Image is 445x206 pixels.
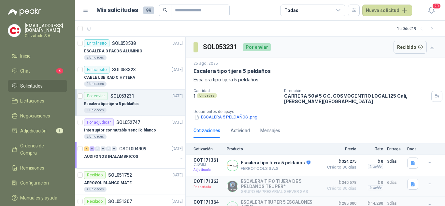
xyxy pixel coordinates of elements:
div: En tránsito [84,39,109,47]
p: CARRERA 50 # 5 C.C. COSMOCENTRO LOCAL 125 Cali , [PERSON_NAME][GEOGRAPHIC_DATA] [284,93,429,104]
span: Órdenes de Compra [20,142,61,157]
p: AUDIFONOS INALAMBRICOS [84,154,138,160]
p: SOL052747 [116,120,140,125]
h1: Mis solicitudes [96,6,138,15]
p: [DATE] [172,40,183,47]
div: 2 Unidades [84,55,107,60]
a: Negociaciones [8,110,67,122]
p: CABLE USB RADIO HYTERA [84,75,135,81]
p: COT171364 [194,199,223,205]
div: Mensajes [260,127,280,134]
p: Flete [360,147,383,151]
a: 3 6 0 0 0 0 GSOL004909[DATE] AUDIFONOS INALAMBRICOS [84,145,184,166]
img: Company Logo [8,24,21,37]
a: Órdenes de Compra [8,140,67,159]
div: Por enviar [84,92,108,100]
p: SOL051307 [108,199,132,204]
p: SOL053538 [112,41,136,46]
span: C: [DATE] [194,163,223,167]
div: 1 Unidades [84,81,107,87]
p: 6 días [387,179,403,186]
div: Todas [284,7,298,14]
span: 20 [432,3,441,9]
span: 8 [56,128,63,133]
a: En tránsitoSOL053323[DATE] CABLE USB RADIO HYTERA1 Unidades [75,63,185,89]
div: 0 [101,146,106,151]
div: 1 - 50 de 219 [397,23,437,34]
p: [DATE] [172,199,183,205]
a: Adjudicación8 [8,125,67,137]
button: Nueva solicitud [362,5,412,16]
div: Cotizaciones [194,127,220,134]
p: Producto [227,147,320,151]
div: Actividad [231,127,250,134]
a: Configuración [8,177,67,189]
p: 3 días [387,158,403,165]
a: Por enviarSOL053231[DATE] Escalera tipo tijera 5 peldaños1 Unidades [75,89,185,116]
div: 0 [106,146,111,151]
p: Descartada [194,184,223,190]
img: Company Logo [227,160,238,171]
span: Solicitudes [20,82,43,89]
p: Entrega [387,147,403,151]
p: Escalera tipo tijera 5 peldaños [194,68,270,75]
div: Incluido [368,185,383,190]
a: Licitaciones [8,95,67,107]
button: Recibido [394,41,427,54]
div: Por adjudicar [84,118,114,126]
p: Cantidad [194,89,279,93]
span: Licitaciones [20,97,44,104]
p: ESCALERA TIPO TIJERA DE 5 PELDAÑOS TRUPER* [241,179,320,189]
img: Logo peakr [8,8,41,16]
p: [DATE] [172,172,183,178]
p: [DATE] [172,146,183,152]
div: En tránsito [84,66,109,74]
p: COT171363 [194,179,223,184]
span: Inicio [20,52,31,60]
p: GSOL004909 [119,146,146,151]
p: GRUPO EMPRESARIAL SERVER SAS [241,189,320,194]
p: $ 0 [360,158,383,165]
p: [DATE] [172,67,183,73]
div: 6 [90,146,94,151]
img: Company Logo [227,181,238,192]
span: search [163,8,167,12]
a: Remisiones [8,162,67,174]
span: Adjudicación [20,127,47,134]
p: Escalera tipo tijera 5 peldaños [194,76,437,83]
p: 1 [194,93,195,99]
a: Por adjudicarSOL052747[DATE] Interruptor conmutable sencillo blanco2 Unidades [75,116,185,142]
p: SOL051752 [108,173,132,177]
div: Incluido [368,164,383,169]
p: Adjudicada [194,167,223,173]
div: Recibido [84,198,106,205]
p: [EMAIL_ADDRESS][DOMAIN_NAME] [25,23,67,33]
div: Recibido [84,171,106,179]
span: 4 [56,68,63,74]
div: 1 Unidades [84,108,107,113]
div: 0 [112,146,117,151]
span: $ 324.275 [324,158,356,165]
div: Unidades [197,93,217,98]
div: 0 [95,146,100,151]
p: Calzatodo S.A. [25,34,67,38]
p: AEROSOL BLANCO MATE [84,180,132,186]
span: 99 [143,7,154,14]
p: SOL053231 [110,94,134,98]
p: Escalera tipo tijera 5 peldaños [84,101,139,107]
p: Docs [407,147,420,151]
a: RecibidoSOL051752[DATE] AEROSOL BLANCO MATE4 Unidades [75,169,185,195]
p: ESCALERA 3 PASOS ALUMINIO [84,48,142,54]
span: Negociaciones [20,112,50,119]
div: 2 Unidades [84,134,107,139]
span: Chat [20,67,30,75]
p: SOL053323 [112,67,136,72]
a: En tránsitoSOL053538[DATE] ESCALERA 3 PASOS ALUMINIO2 Unidades [75,37,185,63]
a: Solicitudes [8,80,67,92]
span: Manuales y ayuda [20,194,57,201]
div: 3 [84,146,89,151]
h3: SOL053231 [203,42,238,52]
p: Interruptor conmutable sencillo blanco [84,127,156,133]
a: Inicio [8,50,67,62]
p: $ 0 [360,179,383,186]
